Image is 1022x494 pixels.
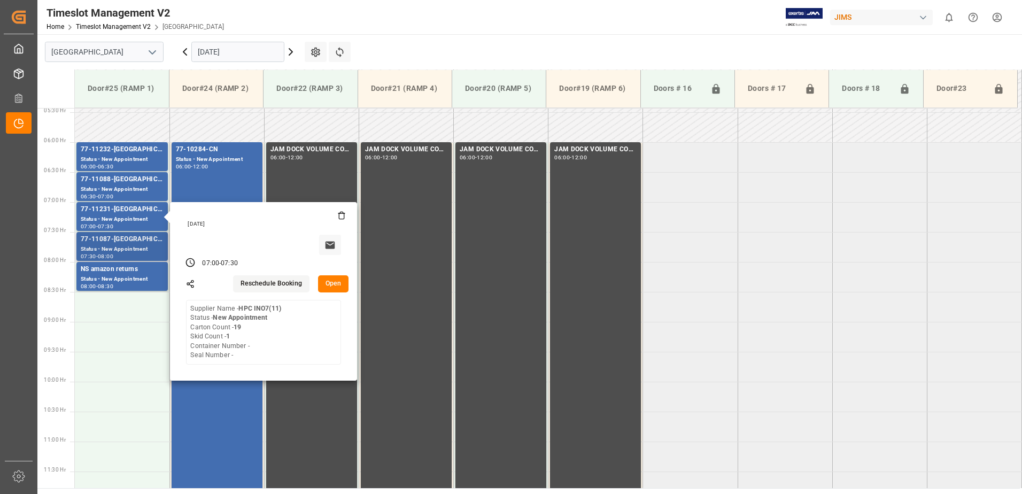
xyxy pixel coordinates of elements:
div: 07:30 [98,224,113,229]
a: Timeslot Management V2 [76,23,151,30]
div: 08:30 [98,284,113,289]
div: JAM DOCK VOLUME CONTROL [460,144,542,155]
span: 07:00 Hr [44,197,66,203]
div: Status - New Appointment [81,215,164,224]
div: 77-10284-CN [176,144,258,155]
span: 09:00 Hr [44,317,66,323]
input: Type to search/select [45,42,164,62]
div: - [96,224,98,229]
div: 77-11232-[GEOGRAPHIC_DATA] [81,144,164,155]
div: 07:30 [221,259,238,268]
span: 06:00 Hr [44,137,66,143]
input: DD.MM.YYYY [191,42,284,62]
b: 1 [226,333,230,340]
div: Doors # 16 [649,79,706,99]
div: 08:00 [98,254,113,259]
div: Doors # 17 [744,79,800,99]
div: - [475,155,477,160]
div: - [191,164,192,169]
div: NS amazon returns [81,264,164,275]
button: show 0 new notifications [937,5,961,29]
div: Supplier Name - Status - Carton Count - Skid Count - Container Number - Seal Number - [190,304,281,360]
div: 07:00 [81,224,96,229]
span: 06:30 Hr [44,167,66,173]
div: 12:00 [382,155,398,160]
b: HPC INO7(11) [238,305,281,312]
div: 06:00 [554,155,570,160]
div: [DATE] [184,220,345,228]
div: Status - New Appointment [81,185,164,194]
div: - [570,155,571,160]
div: 12:00 [288,155,303,160]
div: 07:30 [81,254,96,259]
div: - [381,155,382,160]
span: 08:30 Hr [44,287,66,293]
div: JAM DOCK VOLUME CONTROL [365,144,447,155]
div: 06:00 [460,155,475,160]
button: Reschedule Booking [233,275,309,292]
div: Door#22 (RAMP 3) [272,79,349,98]
div: - [96,254,98,259]
a: Home [47,23,64,30]
div: 07:00 [202,259,219,268]
div: 07:00 [98,194,113,199]
button: open menu [144,44,160,60]
div: JAM DOCK VOLUME CONTROL [270,144,353,155]
div: 08:00 [81,284,96,289]
div: 06:00 [270,155,286,160]
div: Door#20 (RAMP 5) [461,79,537,98]
div: 12:00 [571,155,587,160]
div: JIMS [830,10,933,25]
div: 12:00 [477,155,492,160]
span: 10:30 Hr [44,407,66,413]
div: 77-11088-[GEOGRAPHIC_DATA] [81,174,164,185]
span: 09:30 Hr [44,347,66,353]
div: Timeslot Management V2 [47,5,224,21]
div: 06:00 [365,155,381,160]
div: Doors # 18 [838,79,894,99]
div: 06:00 [81,164,96,169]
div: - [286,155,288,160]
div: Door#19 (RAMP 6) [555,79,631,98]
div: Door#21 (RAMP 4) [367,79,443,98]
button: Help Center [961,5,985,29]
div: Status - New Appointment [81,245,164,254]
div: Status - New Appointment [176,155,258,164]
div: 06:00 [176,164,191,169]
div: JAM DOCK VOLUME CONTROL [554,144,637,155]
span: 11:00 Hr [44,437,66,443]
div: 06:30 [81,194,96,199]
span: 10:00 Hr [44,377,66,383]
div: Status - New Appointment [81,155,164,164]
div: - [96,284,98,289]
div: Door#23 [932,79,989,99]
div: 77-11231-[GEOGRAPHIC_DATA] [81,204,164,215]
button: Open [318,275,349,292]
span: 07:30 Hr [44,227,66,233]
div: 77-11087-[GEOGRAPHIC_DATA] [81,234,164,245]
div: Door#25 (RAMP 1) [83,79,160,98]
b: 19 [234,323,241,331]
div: Status - New Appointment [81,275,164,284]
div: 06:30 [98,164,113,169]
button: JIMS [830,7,937,27]
div: Door#24 (RAMP 2) [178,79,254,98]
div: - [219,259,221,268]
span: 05:30 Hr [44,107,66,113]
div: 12:00 [193,164,208,169]
span: 08:00 Hr [44,257,66,263]
img: Exertis%20JAM%20-%20Email%20Logo.jpg_1722504956.jpg [786,8,823,27]
div: - [96,194,98,199]
span: 11:30 Hr [44,467,66,473]
b: New Appointment [213,314,267,321]
div: - [96,164,98,169]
